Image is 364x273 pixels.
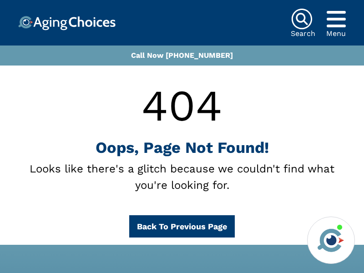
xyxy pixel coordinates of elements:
img: avatar [315,225,346,256]
div: 404 [18,73,346,138]
h1: Oops, Page Not Found! [18,138,346,157]
img: Choice! [18,16,116,30]
div: Menu [326,30,346,37]
div: Looks like there's a glitch because we couldn't find what you're looking for. [18,161,346,193]
img: search-icon.svg [291,8,313,30]
button: Back To Previous Page [129,215,235,238]
div: Search [291,30,315,37]
div: Popover trigger [326,8,346,30]
a: Call Now [PHONE_NUMBER] [131,51,233,60]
